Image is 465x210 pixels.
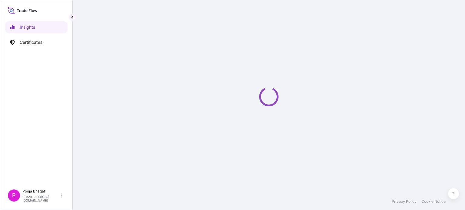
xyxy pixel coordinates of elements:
a: Insights [5,21,68,33]
a: Cookie Notice [421,199,446,204]
p: Pooja Bhagat [22,189,60,194]
p: Insights [20,24,35,30]
a: Privacy Policy [392,199,417,204]
a: Certificates [5,36,68,48]
p: [EMAIL_ADDRESS][DOMAIN_NAME] [22,195,60,202]
p: Certificates [20,39,42,45]
span: P [12,192,16,199]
